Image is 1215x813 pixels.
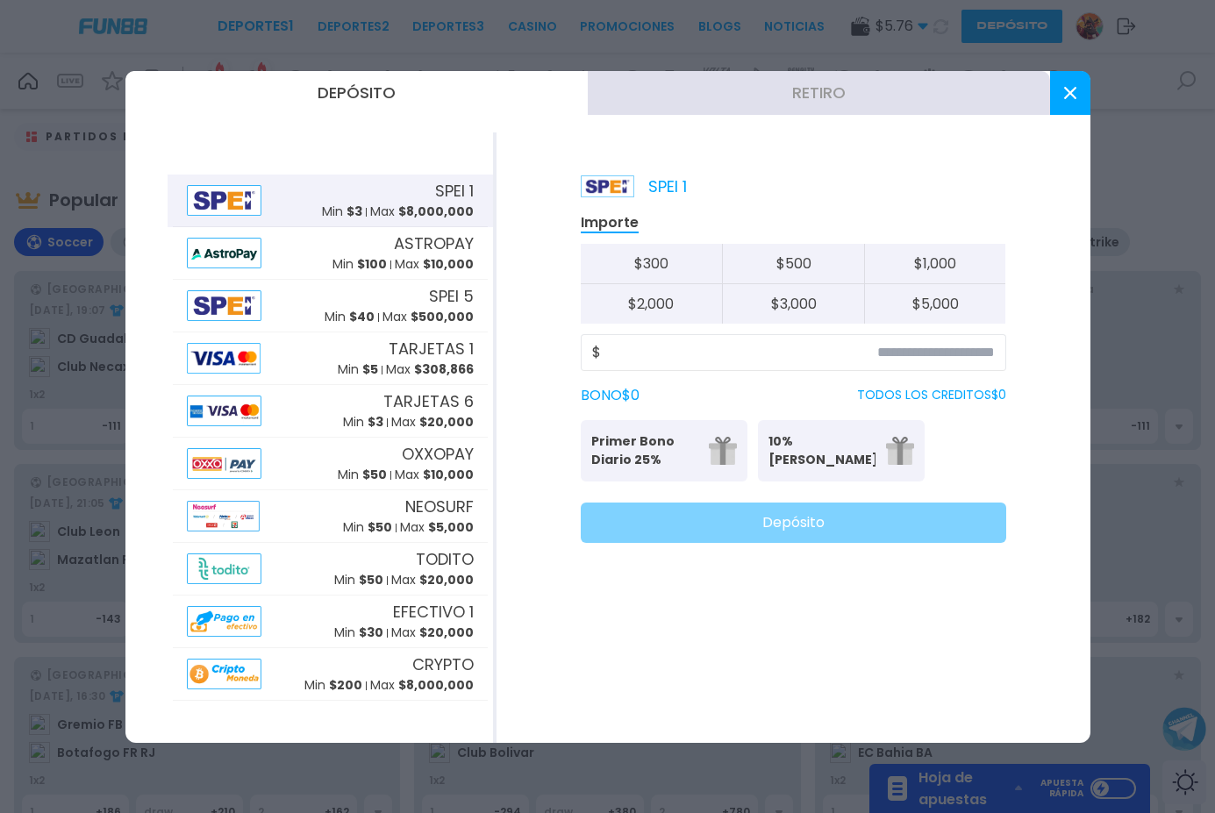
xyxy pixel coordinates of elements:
p: SPEI 1 [581,175,687,198]
span: ASTROPAY [394,232,474,255]
img: Platform Logo [581,175,634,197]
button: AlipayCRYPTOMin $200Max $8,000,000 [168,648,493,701]
button: $300 [581,244,723,284]
p: Max [395,466,474,484]
p: Min [343,413,383,431]
span: $ 20,000 [419,624,474,641]
img: Alipay [187,396,262,426]
button: $5,000 [864,284,1006,324]
img: Alipay [187,343,261,374]
span: $ 8,000,000 [398,676,474,694]
button: 10% [PERSON_NAME] [758,420,925,481]
button: AlipayOXXOPAYMin $50Max $10,000 [168,438,493,490]
p: Max [395,255,474,274]
p: Max [386,360,474,379]
span: $ 20,000 [419,571,474,588]
p: Max [400,518,474,537]
button: AlipaySPEI 1Min $3Max $8,000,000 [168,175,493,227]
span: $ 100 [357,255,387,273]
p: 10% [PERSON_NAME] [768,432,876,469]
label: BONO $ 0 [581,385,640,406]
span: $ 10,000 [423,466,474,483]
p: Min [325,308,375,326]
img: Alipay [187,553,262,584]
button: $500 [722,244,864,284]
span: $ 30 [359,624,383,641]
p: Min [334,624,383,642]
span: TODITO [416,547,474,571]
span: $ 500,000 [411,308,474,325]
span: $ 308,866 [414,360,474,378]
button: Depósito [581,503,1006,543]
span: NEOSURF [405,495,474,518]
span: $ 3 [368,413,383,431]
span: SPEI 1 [435,179,474,203]
button: AlipayASTROPAYMin $100Max $10,000 [168,227,493,280]
span: $ 50 [362,466,387,483]
button: AlipayEFECTIVO 1Min $30Max $20,000 [168,595,493,648]
span: $ 20,000 [419,413,474,431]
p: Max [370,676,474,695]
p: Min [343,518,392,537]
button: $3,000 [722,284,864,324]
p: Min [304,676,362,695]
button: $2,000 [581,284,723,324]
p: Min [334,571,383,589]
button: $1,000 [864,244,1006,284]
span: $ 50 [359,571,383,588]
p: Max [391,571,474,589]
p: Min [322,203,362,221]
p: Max [382,308,474,326]
img: Alipay [187,238,262,268]
span: $ [592,342,601,363]
span: TARJETAS 6 [383,389,474,413]
button: AlipayTARJETAS 6Min $3Max $20,000 [168,385,493,438]
button: AlipaySPEI 5Min $40Max $500,000 [168,280,493,332]
span: SPEI 5 [429,284,474,308]
span: $ 8,000,000 [398,203,474,220]
p: TODOS LOS CREDITOS $ 0 [857,386,1006,404]
span: $ 40 [349,308,375,325]
img: gift [709,437,737,465]
span: OXXOPAY [402,442,474,466]
p: Max [391,413,474,431]
p: Min [338,466,387,484]
span: $ 50 [368,518,392,536]
button: AlipayTODITOMin $50Max $20,000 [168,543,493,595]
img: Alipay [187,290,262,321]
span: $ 3 [347,203,362,220]
span: $ 200 [329,676,362,694]
span: CRYPTO [412,653,474,676]
img: Alipay [187,501,260,531]
button: AlipayNEOSURFMin $50Max $5,000 [168,490,493,543]
span: TARJETAS 1 [389,337,474,360]
button: AlipayTARJETAS 1Min $5Max $308,866 [168,332,493,385]
img: Alipay [187,606,262,637]
p: Importe [581,213,639,233]
p: Min [332,255,387,274]
button: Retiro [588,71,1050,115]
p: Max [391,624,474,642]
span: EFECTIVO 1 [393,600,474,624]
span: $ 5 [362,360,378,378]
button: Depósito [125,71,588,115]
span: $ 10,000 [423,255,474,273]
img: gift [886,437,914,465]
p: Max [370,203,474,221]
img: Alipay [187,448,262,479]
p: Min [338,360,378,379]
p: Primer Bono Diario 25% [591,432,698,469]
img: Alipay [187,185,262,216]
button: Primer Bono Diario 25% [581,420,747,481]
img: Alipay [187,659,262,689]
span: $ 5,000 [428,518,474,536]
